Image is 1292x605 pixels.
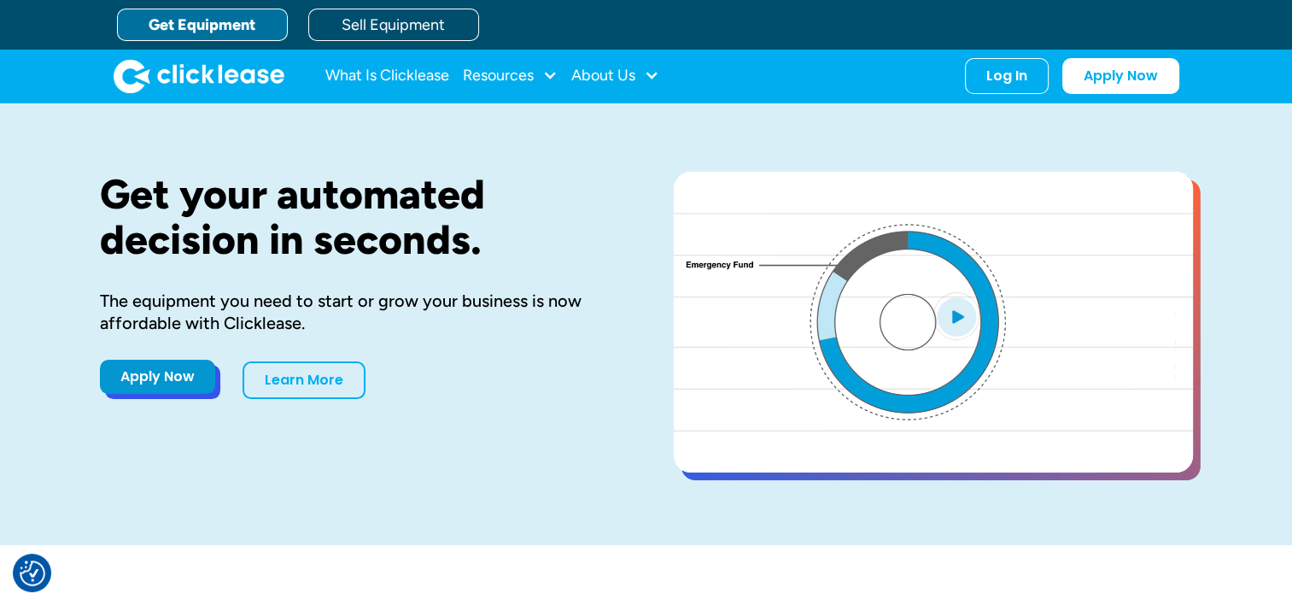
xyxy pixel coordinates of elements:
div: Log In [986,68,1027,85]
a: Apply Now [1062,58,1179,94]
a: Sell Equipment [308,9,479,41]
a: Learn More [243,361,365,399]
img: Clicklease logo [114,59,284,93]
div: About Us [571,59,659,93]
h1: Get your automated decision in seconds. [100,172,619,262]
div: Resources [463,59,558,93]
img: Blue play button logo on a light blue circular background [933,292,979,340]
a: open lightbox [674,172,1193,473]
a: Get Equipment [117,9,288,41]
button: Consent Preferences [20,561,45,586]
img: Revisit consent button [20,561,45,586]
div: The equipment you need to start or grow your business is now affordable with Clicklease. [100,290,619,334]
a: home [114,59,284,93]
a: Apply Now [100,360,215,394]
a: What Is Clicklease [325,59,449,93]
